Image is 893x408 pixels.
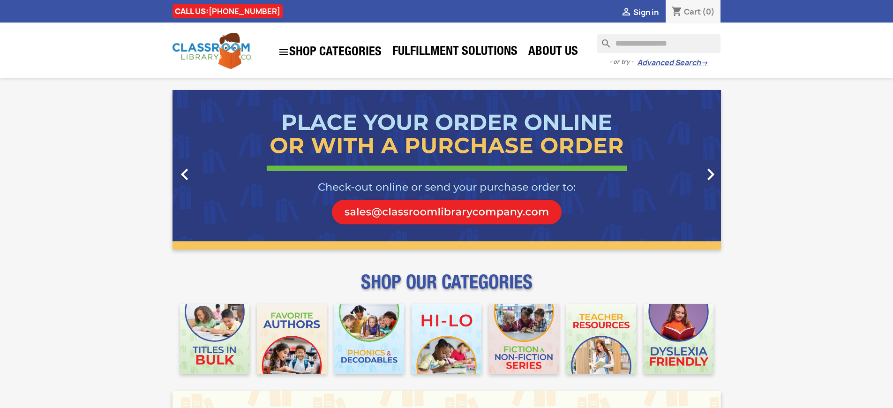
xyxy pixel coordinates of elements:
i:  [278,46,289,58]
img: CLC_Dyslexia_Mobile.jpg [644,304,713,374]
img: CLC_HiLo_Mobile.jpg [412,304,481,374]
i:  [699,163,722,186]
ul: Carousel container [173,90,721,249]
span: → [701,58,708,68]
span: (0) [702,7,715,17]
a: [PHONE_NUMBER] [209,6,280,16]
i:  [621,7,632,18]
p: SHOP OUR CATEGORIES [173,280,721,296]
img: Classroom Library Company [173,33,252,69]
span: - or try - [609,57,637,67]
img: CLC_Favorite_Authors_Mobile.jpg [257,304,327,374]
a: About Us [524,43,583,62]
a:  Sign in [621,7,659,17]
img: CLC_Bulk_Mobile.jpg [180,304,250,374]
img: CLC_Fiction_Nonfiction_Mobile.jpg [489,304,559,374]
input: Search [597,34,720,53]
img: CLC_Phonics_And_Decodables_Mobile.jpg [334,304,404,374]
a: SHOP CATEGORIES [273,42,386,62]
i: shopping_cart [671,7,683,18]
i: search [597,34,608,45]
a: Advanced Search→ [637,58,708,68]
img: CLC_Teacher_Resources_Mobile.jpg [566,304,636,374]
a: Fulfillment Solutions [388,43,522,62]
a: Previous [173,90,255,249]
span: Sign in [633,7,659,17]
span: Cart [684,7,701,17]
div: CALL US: [173,4,283,18]
i:  [173,163,196,186]
a: Next [638,90,721,249]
